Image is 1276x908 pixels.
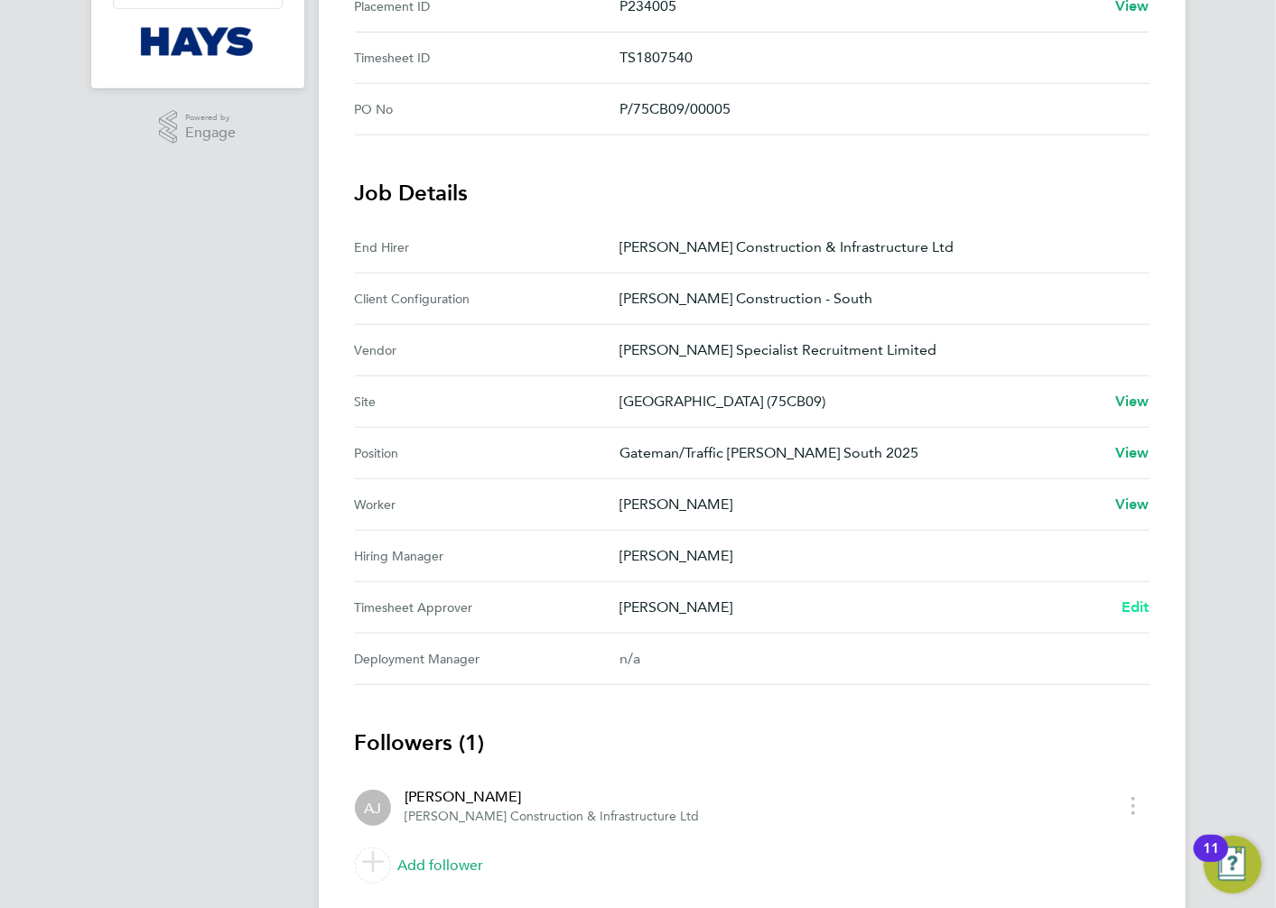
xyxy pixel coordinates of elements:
[355,236,619,258] div: End Hirer
[185,125,236,141] span: Engage
[1115,391,1150,412] a: View
[355,179,1150,208] h3: Job Details
[355,790,391,826] div: Andy Jarvis
[355,728,1150,757] h3: Followers (1)
[355,494,619,515] div: Worker
[619,494,1101,515] p: [PERSON_NAME]
[355,391,619,412] div: Site
[355,840,1150,891] a: Add follower
[619,288,1135,310] p: [PERSON_NAME] Construction - South
[355,47,619,69] div: Timesheet ID
[619,391,1101,412] p: [GEOGRAPHIC_DATA] (75CB09)
[355,442,619,464] div: Position
[355,545,619,567] div: Hiring Manager
[1122,597,1150,618] a: Edit
[141,27,254,56] img: hays-logo-retina.png
[1115,494,1150,515] a: View
[1117,792,1150,820] button: timesheet menu
[1204,836,1262,894] button: Open Resource Center, 11 new notifications
[1115,444,1150,461] span: View
[185,110,236,125] span: Powered by
[619,236,1135,258] p: [PERSON_NAME] Construction & Infrastructure Ltd
[405,809,700,824] span: [PERSON_NAME] Construction & Infrastructure Ltd
[355,597,619,618] div: Timesheet Approver
[1203,848,1219,872] div: 11
[364,798,381,818] span: AJ
[619,442,1101,464] p: Gateman/Traffic [PERSON_NAME] South 2025
[1115,496,1150,513] span: View
[1122,598,1150,616] span: Edit
[619,98,1135,120] p: P/75CB09/00005
[405,786,700,808] div: [PERSON_NAME]
[159,110,236,144] a: Powered byEngage
[619,597,1107,618] p: [PERSON_NAME]
[619,47,1135,69] p: TS1807540
[355,288,619,310] div: Client Configuration
[355,648,619,670] div: Deployment Manager
[355,98,619,120] div: PO No
[113,27,283,56] a: Go to home page
[1115,393,1150,410] span: View
[1115,442,1150,464] a: View
[619,648,1121,670] div: n/a
[619,339,1135,361] p: [PERSON_NAME] Specialist Recruitment Limited
[619,545,1135,567] p: [PERSON_NAME]
[355,339,619,361] div: Vendor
